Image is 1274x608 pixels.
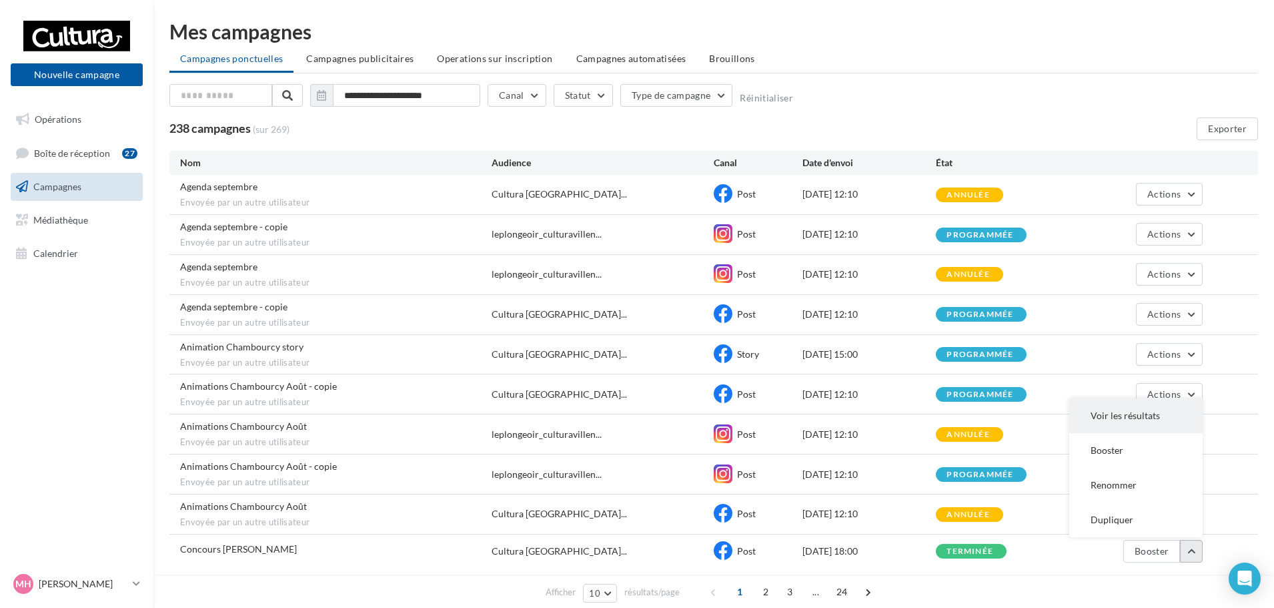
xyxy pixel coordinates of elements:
span: Actions [1147,348,1181,360]
span: Cultura [GEOGRAPHIC_DATA]... [492,348,627,361]
span: Operations sur inscription [437,53,552,64]
div: [DATE] 18:00 [802,545,936,558]
div: Nom [180,156,492,170]
span: leplongeoir_culturavillen... [492,268,602,281]
span: Cultura [GEOGRAPHIC_DATA]... [492,545,627,558]
button: Actions [1136,223,1203,246]
span: Story [737,348,759,360]
button: Actions [1136,183,1203,206]
div: Mes campagnes [169,21,1258,41]
div: [DATE] 12:10 [802,388,936,401]
a: Boîte de réception27 [8,139,145,168]
span: leplongeoir_culturavillen... [492,428,602,441]
button: Booster [1069,433,1203,468]
a: Campagnes [8,173,145,201]
span: Cultura [GEOGRAPHIC_DATA]... [492,507,627,521]
span: Post [737,228,756,240]
div: [DATE] 15:00 [802,348,936,361]
span: Envoyée par un autre utilisateur [180,277,492,289]
span: Cultura [GEOGRAPHIC_DATA]... [492,308,627,321]
span: Médiathèque [33,214,88,226]
div: programmée [946,231,1013,240]
span: Campagnes [33,181,81,192]
div: État [936,156,1069,170]
span: Envoyée par un autre utilisateur [180,317,492,329]
span: Campagnes automatisées [576,53,686,64]
span: résultats/page [624,586,680,599]
span: leplongeoir_culturavillen... [492,228,602,241]
div: 27 [122,148,137,159]
a: Médiathèque [8,206,145,234]
button: Réinitialiser [740,93,793,103]
span: leplongeoir_culturavillen... [492,468,602,481]
div: [DATE] 12:10 [802,228,936,241]
span: Envoyée par un autre utilisateur [180,517,492,529]
span: Afficher [546,586,576,599]
div: programmée [946,350,1013,359]
div: Open Intercom Messenger [1229,563,1261,595]
div: programmée [946,390,1013,399]
span: Agenda septembre [180,181,257,192]
span: Envoyée par un autre utilisateur [180,357,492,369]
span: Animations Chambourcy Août [180,420,307,432]
button: Actions [1136,383,1203,406]
span: MH [15,577,31,591]
span: Actions [1147,388,1181,400]
span: Post [737,188,756,200]
span: Post [737,469,756,480]
span: Actions [1147,188,1181,200]
div: annulée [946,511,989,519]
a: Opérations [8,105,145,133]
span: 10 [589,588,600,599]
span: Envoyée par un autre utilisateur [180,197,492,209]
button: Voir les résultats [1069,398,1203,433]
span: Envoyée par un autre utilisateur [180,477,492,489]
span: Post [737,308,756,320]
span: ... [805,581,826,603]
div: [DATE] 12:10 [802,188,936,201]
div: [DATE] 12:10 [802,308,936,321]
div: Date d'envoi [802,156,936,170]
button: Statut [554,84,613,107]
span: Post [737,508,756,519]
span: Cultura [GEOGRAPHIC_DATA]... [492,188,627,201]
span: Opérations [35,113,81,125]
span: Envoyée par un autre utilisateur [180,396,492,408]
button: Nouvelle campagne [11,63,143,86]
span: Agenda septembre [180,261,257,272]
span: Animations Chambourcy Août - copie [180,461,337,472]
div: [DATE] 12:10 [802,268,936,281]
span: Animations Chambourcy Août - copie [180,380,337,392]
button: Dupliquer [1069,503,1203,537]
span: 1 [729,581,750,603]
span: Boîte de réception [34,147,110,158]
button: Exporter [1197,117,1258,140]
button: 10 [583,584,617,603]
span: Actions [1147,228,1181,240]
span: Brouillons [709,53,755,64]
button: Renommer [1069,468,1203,503]
div: terminée [946,547,993,556]
span: Cultura [GEOGRAPHIC_DATA]... [492,388,627,401]
button: Actions [1136,343,1203,366]
div: Canal [714,156,802,170]
span: 3 [779,581,800,603]
span: Envoyée par un autre utilisateur [180,237,492,249]
div: annulée [946,430,989,439]
span: Campagnes publicitaires [306,53,414,64]
div: [DATE] 12:10 [802,428,936,441]
span: 238 campagnes [169,121,251,135]
span: Animations Chambourcy Août [180,501,307,512]
button: Type de campagne [620,84,733,107]
div: [DATE] 12:10 [802,507,936,521]
span: Actions [1147,268,1181,280]
span: Agenda septembre - copie [180,221,287,232]
button: Actions [1136,263,1203,286]
button: Actions [1136,303,1203,326]
p: [PERSON_NAME] [39,577,127,591]
span: Post [737,268,756,280]
div: annulée [946,191,989,200]
span: Post [737,388,756,400]
div: annulée [946,270,989,279]
div: programmée [946,471,1013,479]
